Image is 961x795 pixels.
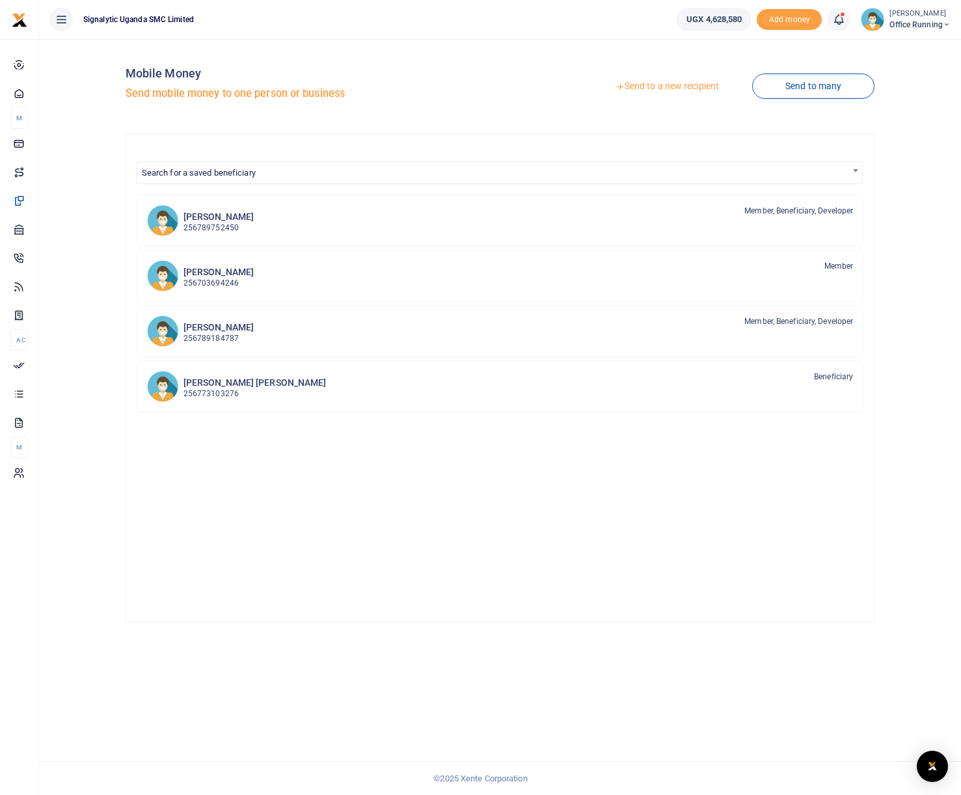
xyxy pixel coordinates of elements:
li: M [10,437,28,458]
li: Ac [10,329,28,351]
span: Office Running [889,19,951,31]
h6: [PERSON_NAME] [183,322,254,333]
a: Add money [757,14,822,23]
a: logo-small logo-large logo-large [12,14,27,24]
a: NK [PERSON_NAME] 256703694246 Member [137,250,864,302]
li: Wallet ballance [671,8,757,31]
p: 256703694246 [183,277,254,290]
a: UGX 4,628,580 [677,8,751,31]
img: CT [147,205,178,236]
span: Search for a saved beneficiary [137,162,863,182]
span: Member, Beneficiary, Developer [744,316,853,327]
li: M [10,107,28,129]
span: Search for a saved beneficiary [142,168,256,178]
img: profile-user [861,8,884,31]
a: EBm [PERSON_NAME] [PERSON_NAME] 256773103276 Beneficiary [137,360,864,412]
p: 256789184787 [183,332,254,345]
img: JN [147,316,178,347]
a: Send to a new recipient [582,75,752,98]
span: Beneficiary [814,371,853,383]
img: NK [147,260,178,291]
p: 256789752450 [183,222,254,234]
p: 256773103276 [183,388,327,400]
h6: [PERSON_NAME] [PERSON_NAME] [183,377,327,388]
span: UGX 4,628,580 [686,13,742,26]
a: CT [PERSON_NAME] 256789752450 Member, Beneficiary, Developer [137,195,864,247]
a: profile-user [PERSON_NAME] Office Running [861,8,951,31]
li: Toup your wallet [757,9,822,31]
span: Add money [757,9,822,31]
img: EBm [147,371,178,402]
span: Search for a saved beneficiary [136,161,863,184]
span: Signalytic Uganda SMC Limited [78,14,199,25]
h4: Mobile Money [126,66,495,81]
small: [PERSON_NAME] [889,8,951,20]
img: logo-small [12,12,27,28]
span: Member [824,260,854,272]
h6: [PERSON_NAME] [183,267,254,278]
h6: [PERSON_NAME] [183,211,254,222]
a: Send to many [752,74,874,99]
span: Member, Beneficiary, Developer [744,205,853,217]
div: Open Intercom Messenger [917,751,948,782]
h5: Send mobile money to one person or business [126,87,495,100]
a: JN [PERSON_NAME] 256789184787 Member, Beneficiary, Developer [137,305,864,357]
